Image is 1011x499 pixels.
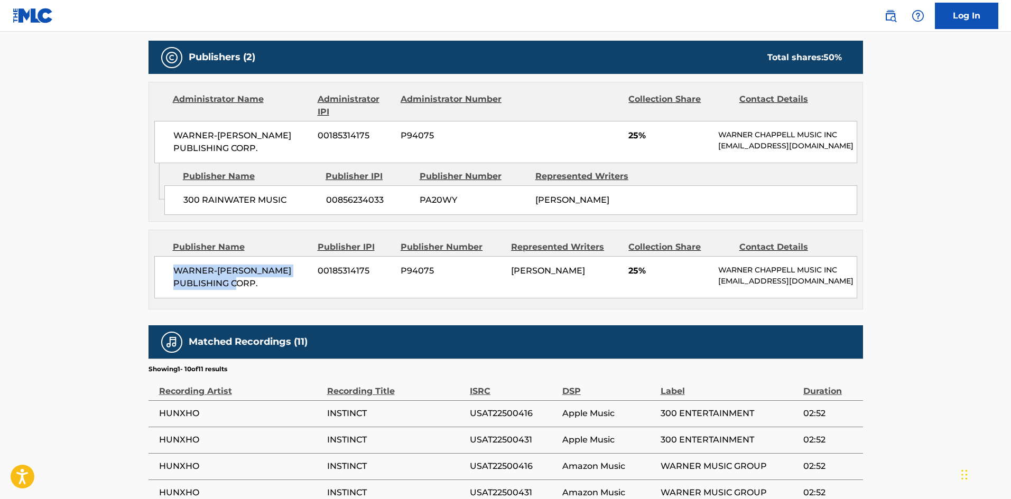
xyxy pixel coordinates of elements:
span: 25% [628,265,710,277]
div: Recording Title [327,374,465,398]
span: HUNXHO [159,407,322,420]
div: Recording Artist [159,374,322,398]
p: Showing 1 - 10 of 11 results [149,364,227,374]
img: MLC Logo [13,8,53,23]
span: 02:52 [803,486,858,499]
span: [PERSON_NAME] [511,266,585,276]
span: 02:52 [803,434,858,446]
span: P94075 [401,265,503,277]
a: Log In [935,3,998,29]
span: 00185314175 [318,265,393,277]
div: Publisher IPI [318,241,393,253]
span: 50 % [823,52,842,62]
span: [PERSON_NAME] [535,195,609,205]
p: WARNER CHAPPELL MUSIC INC [718,265,856,276]
iframe: Chat Widget [958,448,1011,499]
img: search [884,10,897,22]
span: 300 ENTERTAINMENT [661,434,798,446]
div: Administrator Name [173,93,310,118]
p: [EMAIL_ADDRESS][DOMAIN_NAME] [718,276,856,287]
div: DSP [562,374,655,398]
div: ISRC [470,374,557,398]
span: WARNER-[PERSON_NAME] PUBLISHING CORP. [173,265,310,290]
span: 02:52 [803,407,858,420]
span: INSTINCT [327,434,465,446]
span: USAT22500431 [470,434,557,446]
span: HUNXHO [159,486,322,499]
span: Apple Music [562,407,655,420]
span: USAT22500431 [470,486,557,499]
div: Administrator IPI [318,93,393,118]
div: Administrator Number [401,93,503,118]
span: PA20WY [420,194,527,206]
span: 300 RAINWATER MUSIC [183,194,318,206]
span: USAT22500416 [470,407,557,420]
span: USAT22500416 [470,460,557,473]
span: WARNER MUSIC GROUP [661,486,798,499]
span: 02:52 [803,460,858,473]
span: INSTINCT [327,486,465,499]
div: Represented Writers [511,241,620,253]
span: 00185314175 [318,129,393,142]
img: help [912,10,924,22]
div: Publisher Name [183,170,318,183]
span: 25% [628,129,710,142]
span: HUNXHO [159,434,322,446]
div: Contact Details [739,93,842,118]
h5: Matched Recordings (11) [189,336,308,348]
div: Duration [803,374,858,398]
a: Public Search [880,5,901,26]
h5: Publishers (2) [189,51,255,63]
div: Collection Share [628,241,731,253]
div: Represented Writers [535,170,643,183]
div: Help [907,5,929,26]
div: Contact Details [739,241,842,253]
span: Amazon Music [562,486,655,499]
span: WARNER MUSIC GROUP [661,460,798,473]
span: 00856234033 [326,194,412,206]
div: Drag [961,459,968,491]
span: INSTINCT [327,460,465,473]
div: Publisher Name [173,241,310,253]
div: Collection Share [628,93,731,118]
span: WARNER-[PERSON_NAME] PUBLISHING CORP. [173,129,310,155]
span: Apple Music [562,434,655,446]
div: Total shares: [767,51,842,64]
div: Label [661,374,798,398]
div: Publisher IPI [326,170,412,183]
span: HUNXHO [159,460,322,473]
div: Publisher Number [401,241,503,253]
span: P94075 [401,129,503,142]
span: 300 ENTERTAINMENT [661,407,798,420]
span: Amazon Music [562,460,655,473]
p: [EMAIL_ADDRESS][DOMAIN_NAME] [718,140,856,152]
img: Matched Recordings [165,336,178,349]
div: Publisher Number [420,170,527,183]
p: WARNER CHAPPELL MUSIC INC [718,129,856,140]
span: INSTINCT [327,407,465,420]
img: Publishers [165,51,178,64]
